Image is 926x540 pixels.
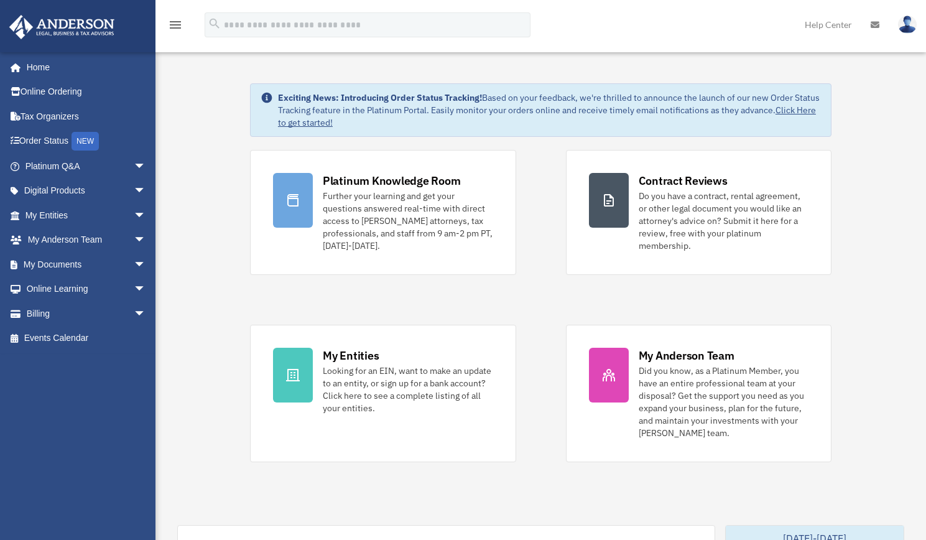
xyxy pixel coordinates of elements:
span: arrow_drop_down [134,154,159,179]
div: My Entities [323,348,379,363]
div: Based on your feedback, we're thrilled to announce the launch of our new Order Status Tracking fe... [278,91,821,129]
a: Digital Productsarrow_drop_down [9,179,165,203]
i: search [208,17,221,30]
a: Online Ordering [9,80,165,105]
div: My Anderson Team [639,348,734,363]
div: Did you know, as a Platinum Member, you have an entire professional team at your disposal? Get th... [639,365,809,439]
div: Contract Reviews [639,173,728,189]
a: Home [9,55,159,80]
a: Platinum Knowledge Room Further your learning and get your questions answered real-time with dire... [250,150,516,275]
a: Contract Reviews Do you have a contract, rental agreement, or other legal document you would like... [566,150,832,275]
a: Events Calendar [9,326,165,351]
strong: Exciting News: Introducing Order Status Tracking! [278,92,482,103]
span: arrow_drop_down [134,228,159,253]
div: Further your learning and get your questions answered real-time with direct access to [PERSON_NAM... [323,190,493,252]
img: Anderson Advisors Platinum Portal [6,15,118,39]
a: Order StatusNEW [9,129,165,154]
img: User Pic [898,16,917,34]
a: Billingarrow_drop_down [9,301,165,326]
div: NEW [72,132,99,151]
div: Looking for an EIN, want to make an update to an entity, or sign up for a bank account? Click her... [323,365,493,414]
a: My Anderson Team Did you know, as a Platinum Member, you have an entire professional team at your... [566,325,832,462]
div: Platinum Knowledge Room [323,173,461,189]
span: arrow_drop_down [134,252,159,277]
a: My Entitiesarrow_drop_down [9,203,165,228]
span: arrow_drop_down [134,301,159,327]
a: Platinum Q&Aarrow_drop_down [9,154,165,179]
a: My Entities Looking for an EIN, want to make an update to an entity, or sign up for a bank accoun... [250,325,516,462]
i: menu [168,17,183,32]
div: Do you have a contract, rental agreement, or other legal document you would like an attorney's ad... [639,190,809,252]
a: menu [168,22,183,32]
span: arrow_drop_down [134,203,159,228]
a: Click Here to get started! [278,105,816,128]
span: arrow_drop_down [134,277,159,302]
a: Online Learningarrow_drop_down [9,277,165,302]
a: My Anderson Teamarrow_drop_down [9,228,165,253]
a: Tax Organizers [9,104,165,129]
a: My Documentsarrow_drop_down [9,252,165,277]
span: arrow_drop_down [134,179,159,204]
